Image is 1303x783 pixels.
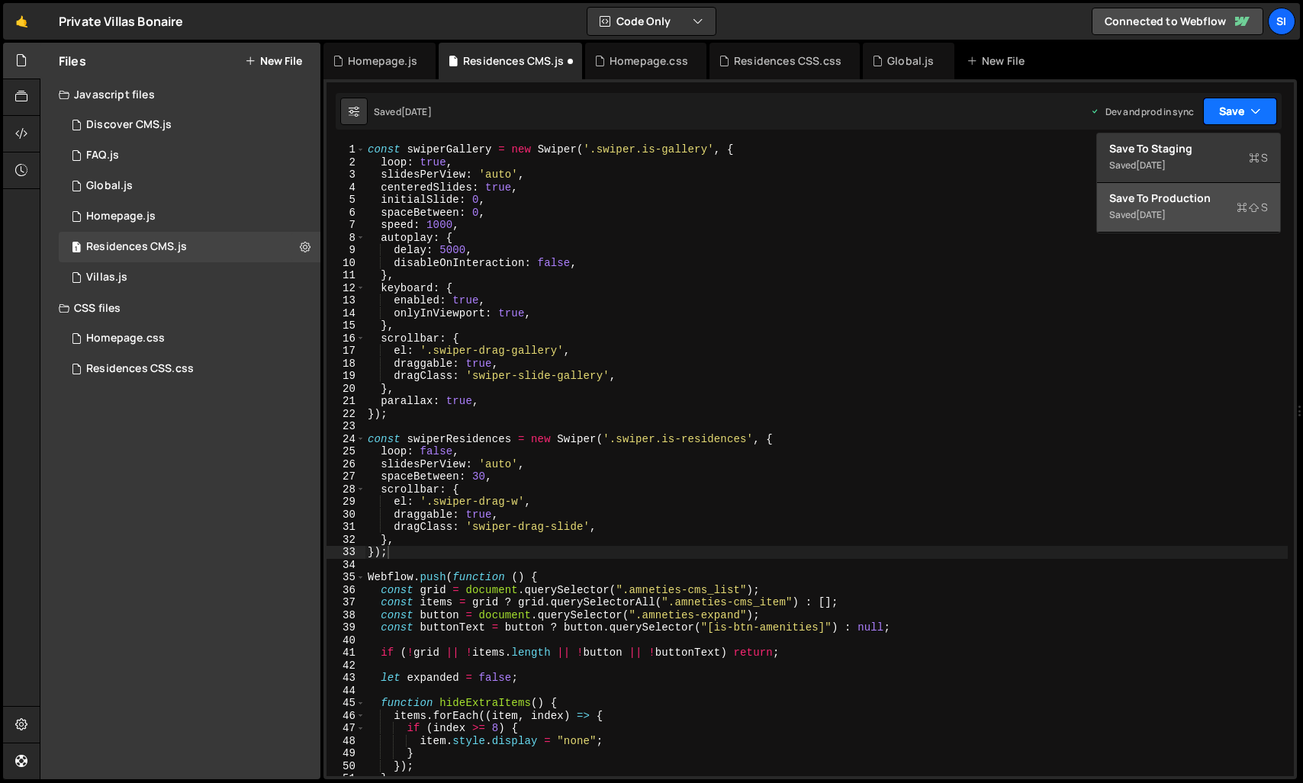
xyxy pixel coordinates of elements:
button: Save to ProductionS Saved[DATE] [1097,183,1280,233]
div: 32 [327,534,365,547]
div: 2 [327,156,365,169]
div: 8 [327,232,365,245]
div: Villas.js [86,271,127,284]
div: Residences CSS.css [734,53,841,69]
div: 20 [327,383,365,396]
div: 13 [327,294,365,307]
div: Javascript files [40,79,320,110]
div: 14396/38392.js [59,171,320,201]
a: 🤙 [3,3,40,40]
div: 46 [327,710,365,723]
div: 23 [327,420,365,433]
div: 48 [327,735,365,748]
div: 14396/39204.js [59,110,320,140]
div: 38 [327,609,365,622]
div: 41 [327,647,365,659]
div: Homepage.js [86,210,156,223]
div: 18 [327,358,365,371]
div: 14 [327,307,365,320]
div: 7 [327,219,365,232]
div: 17 [327,345,365,358]
div: Saved [1109,206,1268,224]
div: 28 [327,483,365,496]
div: 27 [327,470,365,483]
div: 39 [327,621,365,634]
div: 14396/37382.css [59,323,320,354]
div: 3 [327,168,365,181]
div: [DATE] [401,105,432,118]
div: 44 [327,685,365,698]
div: Residences CSS.css [86,362,194,376]
div: FAQ.js [86,149,119,162]
div: 50 [327,760,365,773]
div: 4 [327,181,365,194]
span: 1 [72,242,81,255]
div: Homepage.js [348,53,417,69]
div: 19 [327,370,365,383]
div: 9 [327,244,365,257]
a: Connected to Webflow [1092,8,1263,35]
div: 47 [327,722,365,735]
div: Save to Staging [1109,141,1268,156]
div: 12 [327,282,365,295]
button: Save to StagingS Saved[DATE] [1097,133,1280,183]
div: Residences CMS.js [86,240,187,254]
div: Save to Production [1109,191,1268,206]
div: [DATE] [1136,208,1166,221]
div: 5 [327,194,365,207]
div: Global.js [887,53,934,69]
div: 14396/39120.css [59,354,320,384]
div: Code Only [1096,133,1281,233]
div: Global.js [86,179,133,193]
div: 36 [327,584,365,597]
div: [DATE] [1136,159,1166,172]
div: 35 [327,571,365,584]
div: 40 [327,634,365,647]
button: Code Only [587,8,716,35]
div: 45 [327,697,365,710]
div: Private Villas Bonaire [59,12,184,30]
div: 11 [327,269,365,282]
div: New File [967,53,1031,69]
div: 29 [327,496,365,509]
div: 1 [327,143,365,156]
div: 42 [327,659,365,672]
div: Residences CMS.js [463,53,564,69]
button: Save [1203,98,1277,125]
div: Saved [1109,156,1268,175]
div: 25 [327,445,365,458]
div: CSS files [40,293,320,323]
div: Homepage.css [610,53,688,69]
div: 22 [327,408,365,421]
div: Homepage.css [86,332,165,345]
span: S [1237,200,1268,215]
div: 43 [327,672,365,685]
h2: Files [59,53,86,69]
div: 24 [327,433,365,446]
button: New File [245,55,302,67]
div: 16 [327,332,365,345]
div: 14396/39118.js [59,232,320,262]
a: Si [1268,8,1295,35]
div: 10 [327,257,365,270]
div: Discover CMS.js [86,118,172,132]
div: 14396/39221.js [59,140,320,171]
div: 49 [327,747,365,760]
div: 34 [327,559,365,572]
div: 30 [327,509,365,521]
span: S [1249,150,1268,165]
div: 33 [327,546,365,559]
div: 31 [327,521,365,534]
div: 37 [327,596,365,609]
div: Dev and prod in sync [1090,105,1194,118]
div: 26 [327,458,365,471]
div: 14396/38400.js [59,262,320,293]
div: 14396/37041.js [59,201,320,232]
div: 6 [327,207,365,220]
div: 21 [327,395,365,408]
div: Saved [374,105,432,118]
div: 15 [327,319,365,332]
